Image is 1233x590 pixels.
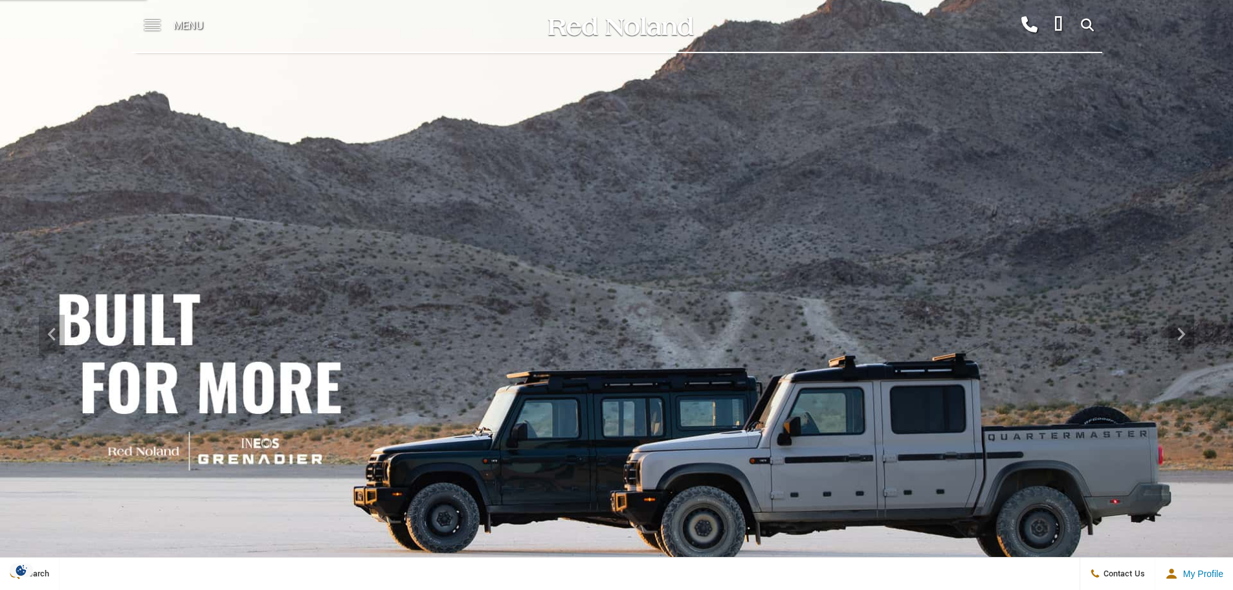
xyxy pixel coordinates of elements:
[1155,558,1233,590] button: Open user profile menu
[1168,315,1194,354] div: Next
[6,563,36,577] section: Click to Open Cookie Consent Modal
[6,563,36,577] img: Opt-Out Icon
[546,15,694,38] img: Red Noland Auto Group
[1100,568,1145,580] span: Contact Us
[1178,569,1223,579] span: My Profile
[39,315,65,354] div: Previous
